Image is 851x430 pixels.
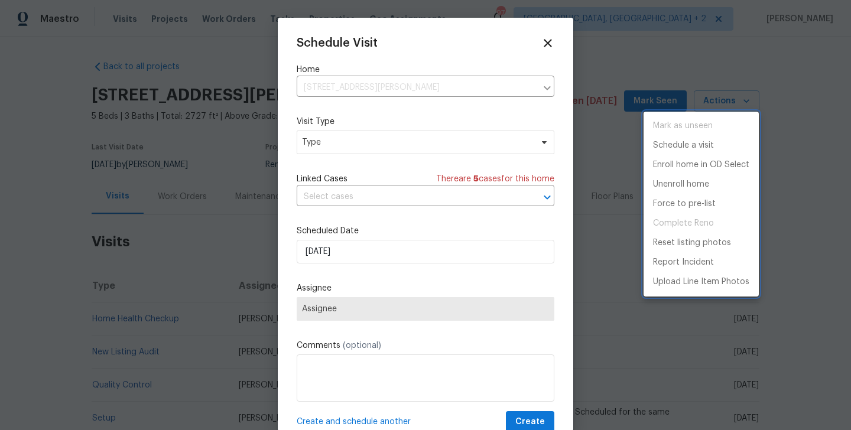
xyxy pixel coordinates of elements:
[653,178,709,191] p: Unenroll home
[653,159,749,171] p: Enroll home in OD Select
[653,276,749,288] p: Upload Line Item Photos
[653,198,716,210] p: Force to pre-list
[644,214,759,233] span: Project is already completed
[653,237,731,249] p: Reset listing photos
[653,139,714,152] p: Schedule a visit
[653,256,714,269] p: Report Incident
